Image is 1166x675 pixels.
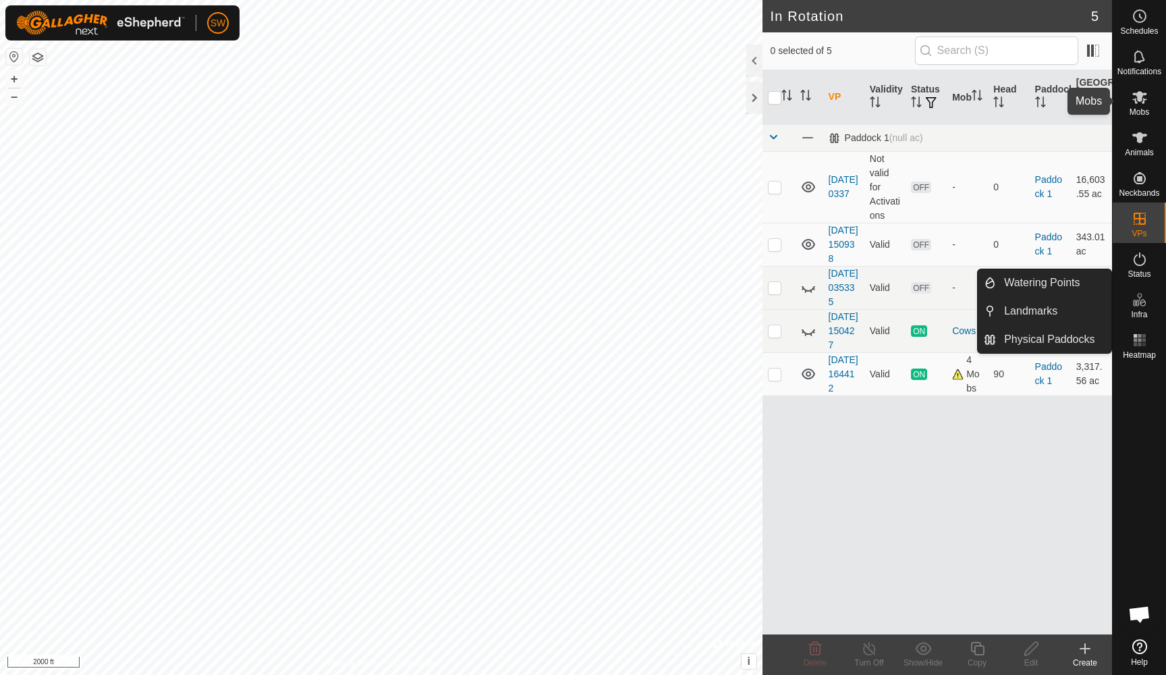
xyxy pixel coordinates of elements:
td: 16,603.55 ac [1071,151,1112,223]
div: - [952,238,982,252]
a: Landmarks [996,298,1111,325]
button: Map Layers [30,49,46,65]
a: [DATE] 0337 [829,174,858,199]
a: Paddock 1 [1035,174,1062,199]
button: – [6,88,22,105]
td: Valid [864,223,906,266]
span: OFF [911,282,931,294]
th: Mob [947,70,988,125]
p-sorticon: Activate to sort [781,92,792,103]
input: Search (S) [915,36,1078,65]
span: (null ac) [889,132,923,143]
div: 4 Mobs [952,353,982,396]
span: ON [911,369,927,380]
button: + [6,71,22,87]
button: i [742,654,756,669]
span: Infra [1131,310,1147,319]
span: Help [1131,658,1148,666]
h2: In Rotation [771,8,1091,24]
th: Status [906,70,947,125]
td: 0 [988,266,1029,309]
a: Contact Us [394,657,434,670]
div: Cows [952,324,982,338]
span: Mobs [1130,108,1149,116]
td: 0 [988,151,1029,223]
a: [DATE] 035335 [829,268,858,307]
span: Landmarks [1004,303,1057,319]
span: Animals [1125,148,1154,157]
a: Physical Paddocks [996,326,1111,353]
div: Turn Off [842,657,896,669]
th: Validity [864,70,906,125]
div: Copy [950,657,1004,669]
div: Open chat [1119,594,1160,634]
p-sorticon: Activate to sort [1035,99,1046,109]
span: OFF [911,182,931,193]
span: Schedules [1120,27,1158,35]
li: Watering Points [978,269,1111,296]
td: 5,374.64 ac [1071,266,1112,309]
td: 0 [988,223,1029,266]
span: Neckbands [1119,189,1159,197]
a: [DATE] 164412 [829,354,858,394]
span: OFF [911,239,931,250]
td: Not valid for Activations [864,151,906,223]
button: Reset Map [6,49,22,65]
td: 343.01 ac [1071,223,1112,266]
p-sorticon: Activate to sort [972,92,982,103]
p-sorticon: Activate to sort [993,99,1004,109]
div: Paddock 1 [829,132,923,144]
span: Delete [804,658,827,668]
span: VPs [1132,230,1146,238]
div: Edit [1004,657,1058,669]
a: [DATE] 150427 [829,311,858,350]
li: Landmarks [978,298,1111,325]
span: Status [1128,270,1150,278]
td: 3,317.56 ac [1071,352,1112,396]
th: VP [823,70,864,125]
td: Valid [864,266,906,309]
span: ON [911,325,927,337]
span: SW [211,16,226,30]
p-sorticon: Activate to sort [800,92,811,103]
div: - [952,180,982,194]
span: 0 selected of 5 [771,44,915,58]
span: Notifications [1117,67,1161,76]
a: Watering Points [996,269,1111,296]
li: Physical Paddocks [978,326,1111,353]
a: Help [1113,634,1166,672]
span: Watering Points [1004,275,1080,291]
div: Create [1058,657,1112,669]
p-sorticon: Activate to sort [911,99,922,109]
p-sorticon: Activate to sort [870,99,881,109]
a: Privacy Policy [328,657,379,670]
a: Paddock 1 [1035,361,1062,386]
span: Physical Paddocks [1004,331,1094,348]
div: Show/Hide [896,657,950,669]
a: [DATE] 150938 [829,225,858,264]
div: - [952,281,982,295]
span: i [747,655,750,667]
p-sorticon: Activate to sort [1076,106,1087,117]
td: 90 [988,352,1029,396]
span: Heatmap [1123,351,1156,359]
th: [GEOGRAPHIC_DATA] Area [1071,70,1112,125]
a: Paddock 1 [1035,232,1062,256]
th: Head [988,70,1029,125]
td: Valid [864,309,906,352]
img: Gallagher Logo [16,11,185,35]
span: 5 [1091,6,1099,26]
th: Paddock [1030,70,1071,125]
td: Valid [864,352,906,396]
